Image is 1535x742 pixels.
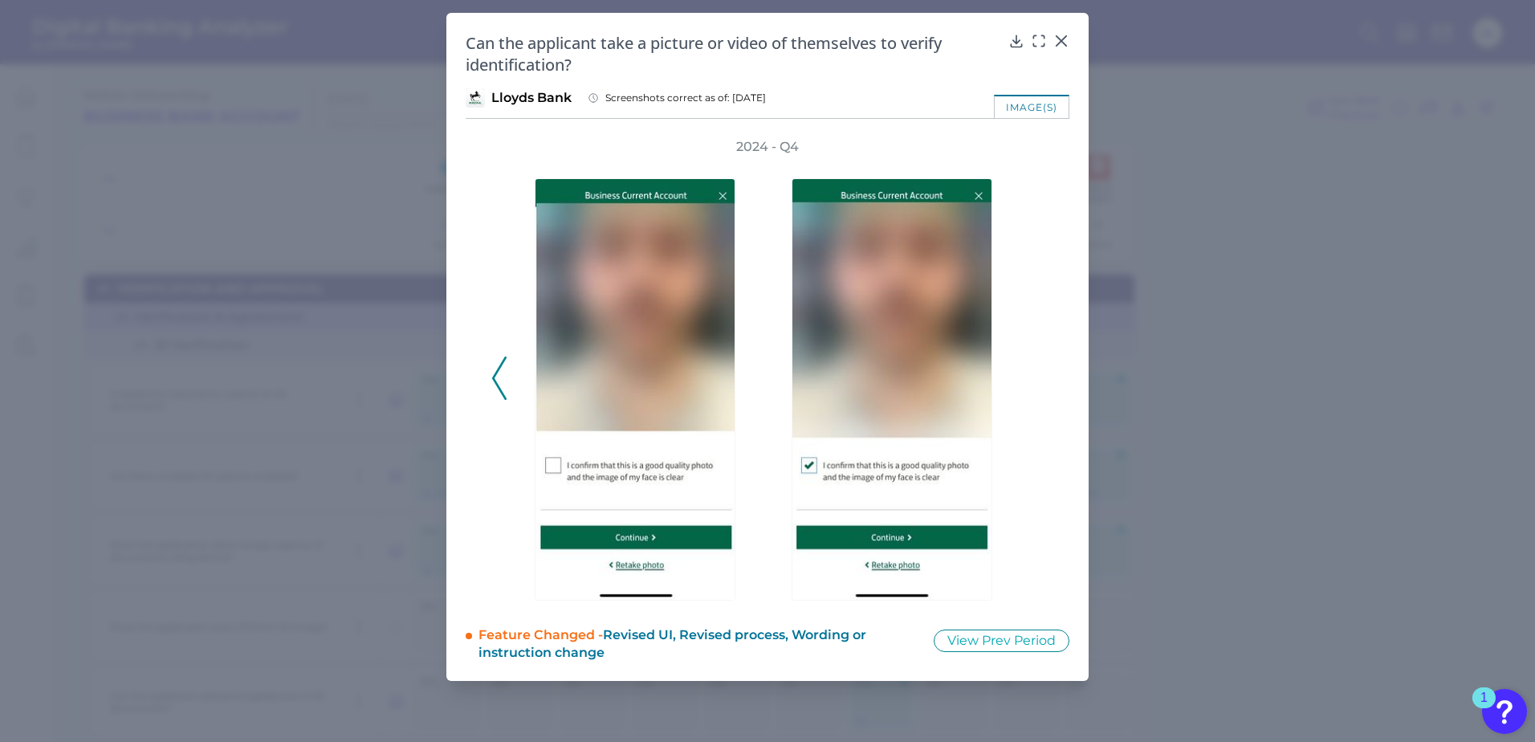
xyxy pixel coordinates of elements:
div: 1 [1480,698,1488,719]
div: Feature Changed - [478,620,912,662]
span: Screenshots correct as of: [DATE] [605,92,766,104]
img: Lloyds-OB-Q4-2024-130.jpg [792,178,992,601]
img: Lloyds-OB-Q4-2024-129.jpg [535,178,735,601]
h3: 2024 - Q4 [736,138,799,156]
button: View Prev Period [934,630,1069,652]
img: Lloyds Bank [466,88,485,108]
button: Open Resource Center, 1 new notification [1482,689,1527,734]
h2: Can the applicant take a picture or video of themselves to verify identification? [466,32,1002,75]
span: Revised UI, Revised process, Wording or instruction change [478,627,866,660]
div: image(s) [994,95,1069,118]
span: Lloyds Bank [491,89,572,107]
